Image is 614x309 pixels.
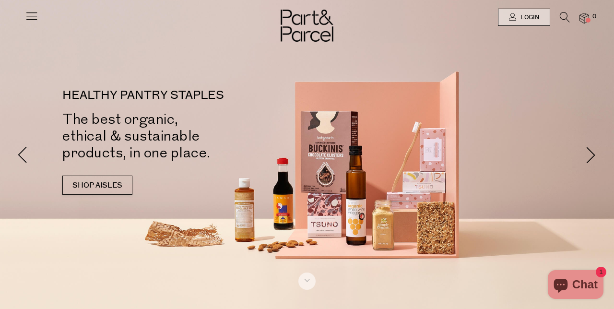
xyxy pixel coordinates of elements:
[590,12,599,21] span: 0
[518,13,539,22] span: Login
[62,111,321,161] h2: The best organic, ethical & sustainable products, in one place.
[545,270,606,301] inbox-online-store-chat: Shopify online store chat
[498,9,550,26] a: Login
[62,176,132,195] a: SHOP AISLES
[281,10,333,42] img: Part&Parcel
[62,90,321,101] p: HEALTHY PANTRY STAPLES
[579,13,589,23] a: 0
